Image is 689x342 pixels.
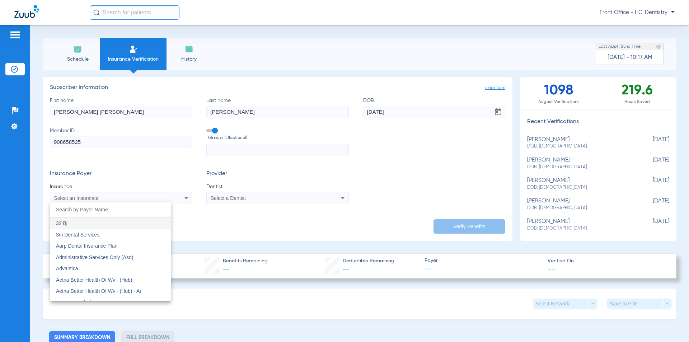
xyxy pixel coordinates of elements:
[56,277,132,283] span: Aetna Better Health Of Wv - (Hub)
[56,220,67,226] span: 32 Bj
[56,243,117,249] span: Aarp Dental Insurance Plan
[56,254,133,260] span: Administrative Services Only (Aso)
[50,202,171,217] input: dropdown search
[56,266,78,271] span: Advantica
[56,300,99,305] span: Aetna Dental Plans
[56,288,141,294] span: Aetna Better Health Of Wv - (Hub) - Ai
[56,232,99,238] span: 3m Dental Services
[653,308,689,342] iframe: Chat Widget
